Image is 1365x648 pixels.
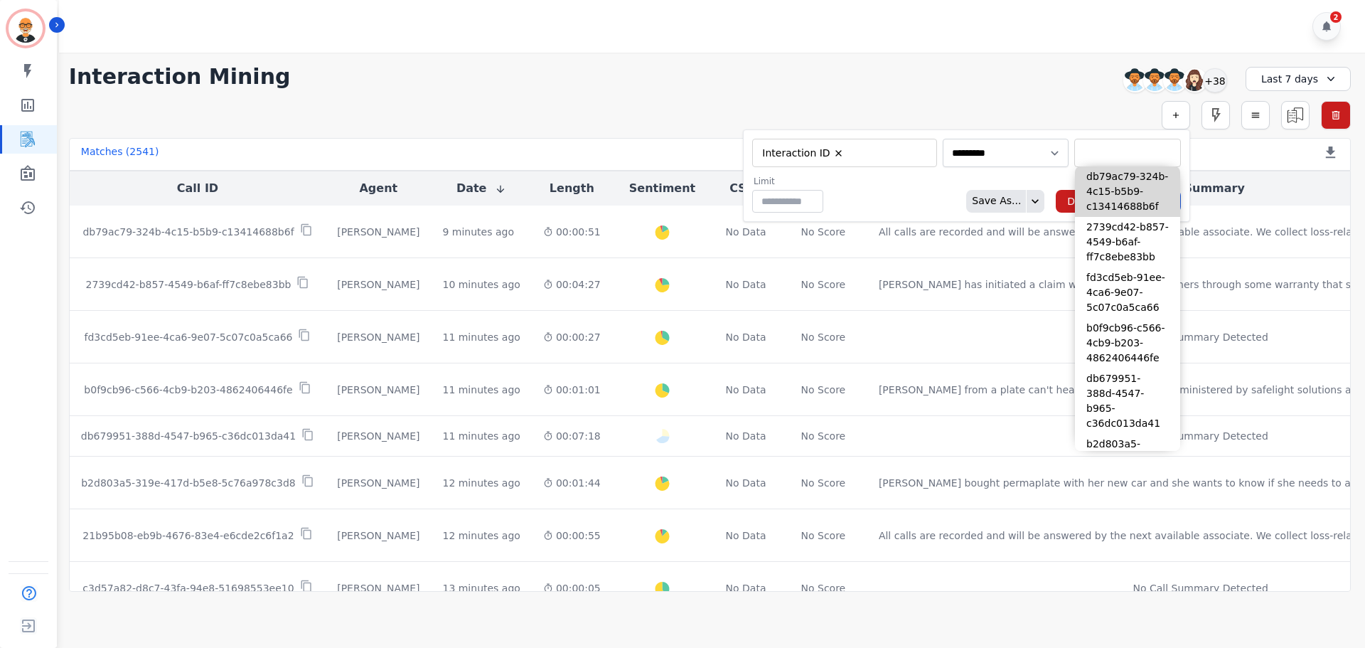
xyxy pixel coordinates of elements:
[1075,166,1180,217] li: db79ac79-324b-4c15-b5b9-c13414688b6f
[81,144,159,164] div: Matches ( 2541 )
[543,383,601,397] div: 00:01:01
[966,190,1021,213] div: Save As...
[84,383,292,397] p: b0f9cb96-c566-4cb9-b203-4862406446fe
[758,147,849,160] li: Interaction ID
[543,330,601,344] div: 00:00:27
[724,529,768,543] div: No Data
[756,144,928,161] ul: selected options
[1075,217,1180,267] li: 2739cd42-b857-4549-b6af-ff7c8ebe83bb
[1056,190,1111,213] button: Delete
[1078,146,1177,161] ul: selected options
[442,330,520,344] div: 11 minutes ago
[801,277,846,292] div: No Score
[82,529,294,543] p: 21b95b08-eb9b-4676-83e4-e6cde2c6f1a2
[724,383,768,397] div: No Data
[543,529,601,543] div: 00:00:55
[1075,368,1180,434] li: db679951-388d-4547-b965-c36dc013da41
[1156,180,1244,197] button: Call Summary
[1075,318,1180,368] li: b0f9cb96-c566-4cb9-b203-4862406446fe
[543,581,601,595] div: 00:00:05
[801,383,846,397] div: No Score
[801,476,846,490] div: No Score
[1075,434,1180,499] li: b2d803a5-319e-417d-b5e8-5c76a978c3d8
[86,277,291,292] p: 2739cd42-b857-4549-b6af-ff7c8ebe83bb
[442,581,520,595] div: 13 minutes ago
[724,277,768,292] div: No Data
[801,529,846,543] div: No Score
[724,225,768,239] div: No Data
[337,330,419,344] div: [PERSON_NAME]
[543,225,601,239] div: 00:00:51
[1075,267,1180,318] li: fd3cd5eb-91ee-4ca6-9e07-5c07c0a5ca66
[543,429,601,443] div: 00:07:18
[754,176,823,187] label: Limit
[337,225,419,239] div: [PERSON_NAME]
[337,277,419,292] div: [PERSON_NAME]
[801,330,846,344] div: No Score
[81,476,295,490] p: b2d803a5-319e-417d-b5e8-5c76a978c3d8
[337,383,419,397] div: [PERSON_NAME]
[337,429,419,443] div: [PERSON_NAME]
[1330,11,1342,23] div: 2
[81,429,296,443] p: db679951-388d-4547-b965-c36dc013da41
[177,180,218,197] button: Call ID
[69,64,291,90] h1: Interaction Mining
[543,476,601,490] div: 00:01:44
[801,225,846,239] div: No Score
[442,225,514,239] div: 9 minutes ago
[729,180,762,197] button: CSAT
[337,529,419,543] div: [PERSON_NAME]
[84,330,292,344] p: fd3cd5eb-91ee-4ca6-9e07-5c07c0a5ca66
[442,529,520,543] div: 12 minutes ago
[456,180,507,197] button: Date
[724,330,768,344] div: No Data
[801,581,846,595] div: No Score
[442,277,520,292] div: 10 minutes ago
[82,225,294,239] p: db79ac79-324b-4c15-b5b9-c13414688b6f
[1203,68,1227,92] div: +38
[724,581,768,595] div: No Data
[801,429,846,443] div: No Score
[359,180,397,197] button: Agent
[724,476,768,490] div: No Data
[833,148,844,159] button: Remove Interaction ID
[442,383,520,397] div: 11 minutes ago
[82,581,294,595] p: c3d57a82-d8c7-43fa-94e8-51698553ee10
[543,277,601,292] div: 00:04:27
[442,476,520,490] div: 12 minutes ago
[550,180,594,197] button: Length
[9,11,43,46] img: Bordered avatar
[629,180,695,197] button: Sentiment
[442,429,520,443] div: 11 minutes ago
[337,476,419,490] div: [PERSON_NAME]
[724,429,768,443] div: No Data
[1246,67,1351,91] div: Last 7 days
[337,581,419,595] div: [PERSON_NAME]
